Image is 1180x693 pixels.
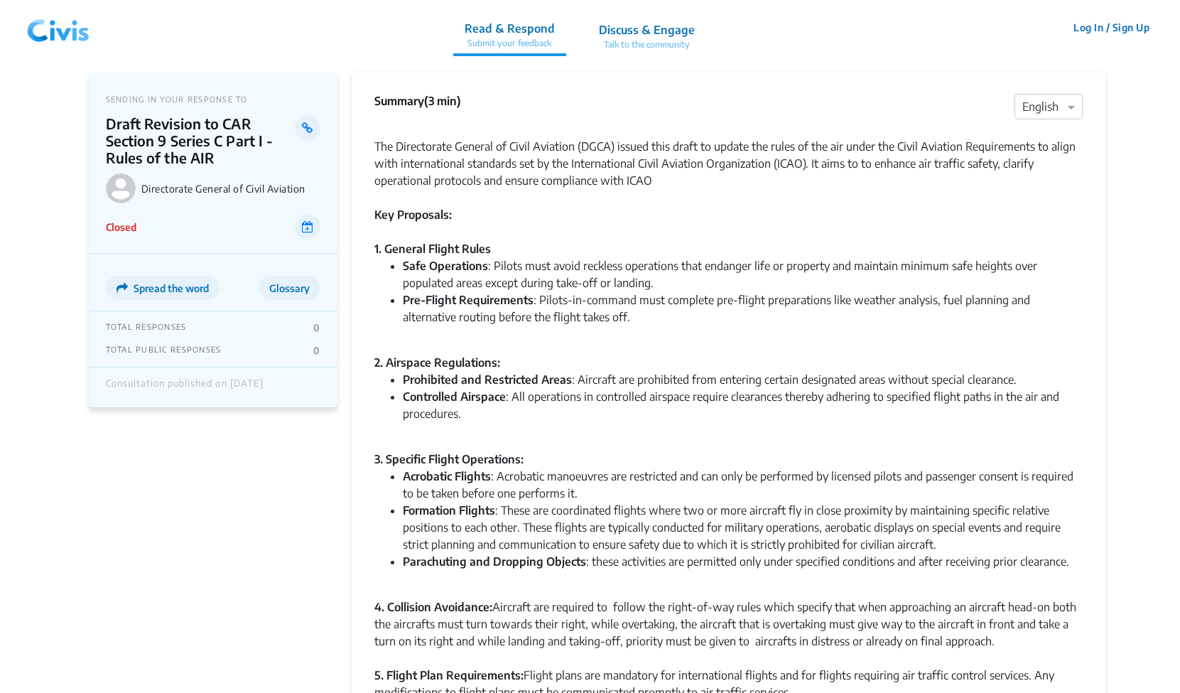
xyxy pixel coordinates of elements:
strong: Safe Operations [403,259,488,273]
strong: 4. Collision Avoidance: [374,600,492,614]
li: : these activities are permitted only under specified conditions and after receiving prior cleara... [403,553,1083,587]
p: Talk to the community [599,38,695,51]
p: Summary [374,92,461,109]
div: Aircraft are required to follow the right-of-way rules which specify that when approaching an air... [374,598,1083,667]
strong: Parachuting and Dropping Objects [403,554,586,569]
button: Glossary [259,276,320,300]
span: (3 min) [424,94,461,108]
p: SENDING IN YOUR RESPONSE TO [106,95,320,104]
strong: Formation Flights [403,503,495,517]
strong: 1. General Flight Rules [374,242,491,256]
div: The Directorate General of Civil Aviation (DGCA) issued this draft to update the rules of the air... [374,121,1083,189]
img: Directorate General of Civil Aviation logo [106,173,136,203]
strong: 3. Specific Flight Operations: [374,452,524,466]
p: Submit your feedback [465,37,555,50]
p: Read & Respond [465,20,555,37]
button: Log In / Sign Up [1064,16,1159,38]
li: : Pilots must avoid reckless operations that endanger life or property and maintain minimum safe ... [403,257,1083,291]
p: 0 [313,322,320,333]
p: Draft Revision to CAR Section 9 Series C Part I - Rules of the AIR [106,115,296,166]
strong: Key Proposals: [374,208,452,222]
strong: 5. Flight Plan Requirements: [374,668,524,682]
p: TOTAL PUBLIC RESPONSES [106,345,222,356]
li: : Acrobatic manoeuvres are restricted and can only be performed by licensed pilots and passenger ... [403,468,1083,502]
strong: Prohibited and Restricted Areas [403,372,572,387]
li: : All operations in controlled airspace require clearances thereby adhering to specified flight p... [403,388,1083,439]
li: : Pilots-in-command must complete pre-flight preparations like weather analysis, fuel planning an... [403,291,1083,343]
span: Glossary [269,282,310,294]
p: 0 [313,345,320,356]
strong: Acrobatic Flights [403,469,491,483]
div: Consultation published on [DATE] [106,378,264,397]
p: Closed [106,220,136,235]
strong: Controlled Airspace [403,390,506,404]
strong: 2. Airspace Regulations: [374,355,500,370]
p: TOTAL RESPONSES [106,322,187,333]
button: Spread the word [106,276,220,300]
img: navlogo.png [21,6,95,49]
strong: Pre-Flight Requirements [403,293,534,307]
span: Spread the word [134,282,209,294]
li: : These are coordinated flights where two or more aircraft fly in close proximity by maintaining ... [403,502,1083,553]
p: Discuss & Engage [599,21,695,38]
p: Directorate General of Civil Aviation [141,183,320,195]
li: : Aircraft are prohibited from entering certain designated areas without special clearance. [403,371,1083,388]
